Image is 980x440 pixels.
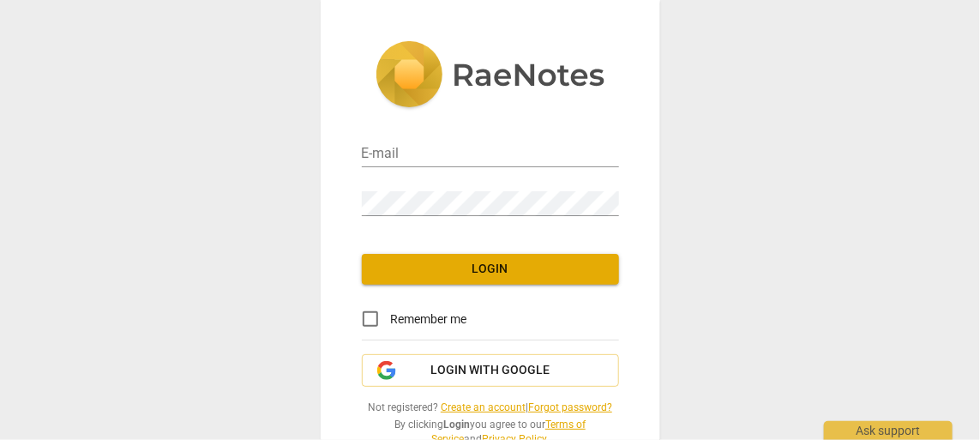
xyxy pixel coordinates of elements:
img: 5ac2273c67554f335776073100b6d88f.svg [376,41,605,112]
button: Login [362,254,619,285]
span: Not registered? | [362,401,619,415]
button: Login with Google [362,354,619,387]
a: Forgot password? [528,401,612,413]
a: Create an account [441,401,526,413]
span: Login [376,261,605,278]
b: Login [443,419,470,431]
div: Ask support [824,421,953,440]
span: Login with Google [430,362,550,379]
span: Remember me [391,310,467,328]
